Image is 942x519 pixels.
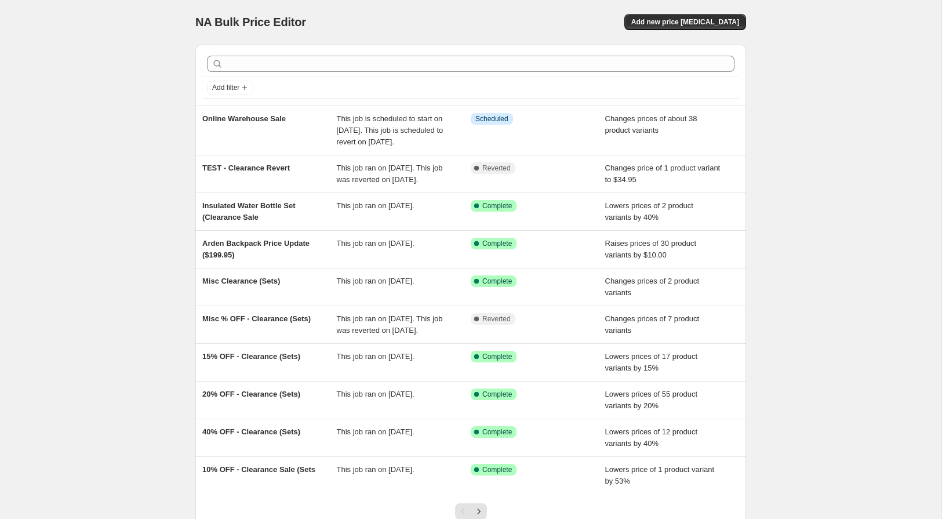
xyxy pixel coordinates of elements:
[605,164,721,184] span: Changes price of 1 product variant to $34.95
[605,465,715,485] span: Lowers price of 1 product variant by 53%
[482,164,511,173] span: Reverted
[195,16,306,28] span: NA Bulk Price Editor
[337,314,443,335] span: This job ran on [DATE]. This job was reverted on [DATE].
[631,17,739,27] span: Add new price [MEDICAL_DATA]
[337,239,414,248] span: This job ran on [DATE].
[202,465,315,474] span: 10% OFF - Clearance Sale (Sets
[482,465,512,474] span: Complete
[605,352,698,372] span: Lowers prices of 17 product variants by 15%
[337,465,414,474] span: This job ran on [DATE].
[337,164,443,184] span: This job ran on [DATE]. This job was reverted on [DATE].
[202,239,310,259] span: Arden Backpack Price Update ($199.95)
[202,114,286,123] span: Online Warehouse Sale
[207,81,253,95] button: Add filter
[212,83,239,92] span: Add filter
[482,427,512,437] span: Complete
[482,239,512,248] span: Complete
[605,114,697,135] span: Changes prices of about 38 product variants
[605,239,697,259] span: Raises prices of 30 product variants by $10.00
[202,164,290,172] span: TEST - Clearance Revert
[482,314,511,324] span: Reverted
[202,352,300,361] span: 15% OFF - Clearance (Sets)
[202,277,280,285] span: Misc Clearance (Sets)
[605,427,698,448] span: Lowers prices of 12 product variants by 40%
[482,277,512,286] span: Complete
[624,14,746,30] button: Add new price [MEDICAL_DATA]
[482,201,512,210] span: Complete
[202,427,300,436] span: 40% OFF - Clearance (Sets)
[337,114,443,146] span: This job is scheduled to start on [DATE]. This job is scheduled to revert on [DATE].
[202,390,300,398] span: 20% OFF - Clearance (Sets)
[605,277,700,297] span: Changes prices of 2 product variants
[337,390,414,398] span: This job ran on [DATE].
[475,114,508,124] span: Scheduled
[605,201,693,222] span: Lowers prices of 2 product variants by 40%
[337,277,414,285] span: This job ran on [DATE].
[337,201,414,210] span: This job ran on [DATE].
[482,390,512,399] span: Complete
[202,201,296,222] span: Insulated Water Bottle Set (Clearance Sale
[605,390,698,410] span: Lowers prices of 55 product variants by 20%
[337,427,414,436] span: This job ran on [DATE].
[337,352,414,361] span: This job ran on [DATE].
[202,314,311,323] span: Misc % OFF - Clearance (Sets)
[482,352,512,361] span: Complete
[605,314,700,335] span: Changes prices of 7 product variants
